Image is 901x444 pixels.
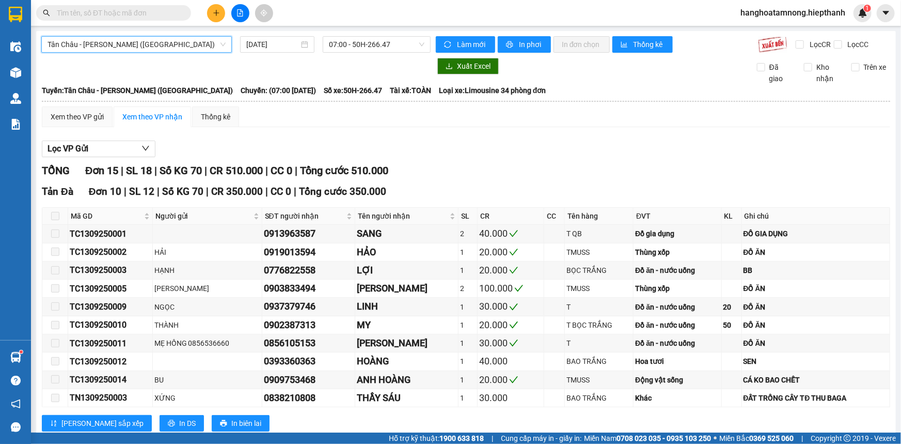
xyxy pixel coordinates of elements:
[479,281,542,296] div: 100.000
[479,263,542,278] div: 20.000
[70,373,151,386] div: TC1309250014
[565,208,634,225] th: Tên hàng
[264,245,353,259] div: 0919013594
[357,354,456,369] div: HOÀNG
[70,246,151,258] div: TC1309250002
[42,141,155,157] button: Lọc VP Gửi
[255,4,273,22] button: aim
[355,243,459,262] td: HẢO
[155,210,251,222] span: Người gửi
[70,318,151,331] div: TC1309250010
[765,62,796,84] span: Đã giao
[265,186,268,197] span: |
[635,265,719,276] div: Đồ ăn - nước uống
[179,418,196,429] span: In DS
[264,281,353,296] div: 0903833494
[262,371,355,389] td: 0909753468
[264,373,353,387] div: 0909753468
[265,164,268,177] span: |
[437,58,499,74] button: downloadXuất Excel
[10,352,21,363] img: warehouse-icon
[566,374,631,386] div: TMUSS
[744,392,888,404] div: ĐẤT TRỒNG CÂY TĐ THU BAGA
[154,374,260,386] div: BU
[744,283,888,294] div: ĐỒ ĂN
[460,374,476,386] div: 1
[264,354,353,369] div: 0393360363
[11,399,21,409] span: notification
[51,111,104,123] div: Xem theo VP gửi
[459,208,478,225] th: SL
[877,4,895,22] button: caret-down
[723,301,740,313] div: 20
[10,67,21,78] img: warehouse-icon
[749,434,794,442] strong: 0369 525 060
[479,318,542,332] div: 20.000
[68,316,153,334] td: TC1309250010
[168,420,175,428] span: printer
[206,186,209,197] span: |
[262,262,355,280] td: 0776822558
[154,283,260,294] div: [PERSON_NAME]
[436,36,495,53] button: syncLàm mới
[566,247,631,258] div: TMUSS
[635,374,719,386] div: Động vật sống
[501,433,581,444] span: Cung cấp máy in - giấy in:
[70,391,151,404] div: TN1309250003
[844,39,871,50] span: Lọc CC
[357,245,456,259] div: HẢO
[61,418,144,429] span: [PERSON_NAME] sắp xếp
[43,9,50,17] span: search
[479,226,542,241] div: 40.000
[744,338,888,349] div: ĐỒ ĂN
[68,243,153,262] td: TC1309250002
[154,319,260,331] div: THÀNH
[50,420,57,428] span: sort-ascending
[324,85,382,96] span: Số xe: 50H-266.47
[57,7,179,19] input: Tìm tên, số ĐT hoặc mã đơn
[11,376,21,386] span: question-circle
[509,266,518,275] span: check
[160,415,204,432] button: printerIn DS
[264,336,353,350] div: 0856105153
[262,353,355,371] td: 0393360363
[154,164,157,177] span: |
[457,60,491,72] span: Xuất Excel
[390,85,431,96] span: Tài xế: TOÀN
[141,144,150,152] span: down
[162,186,203,197] span: Số KG 70
[744,319,888,331] div: ĐỒ ĂN
[865,5,869,12] span: 1
[621,41,629,49] span: bar-chart
[460,338,476,349] div: 1
[509,229,518,238] span: check
[460,228,476,239] div: 2
[498,36,551,53] button: printerIn phơi
[566,319,631,331] div: T BỌC TRẮNG
[355,371,459,389] td: ANH HOÀNG
[271,186,291,197] span: CC 0
[154,338,260,349] div: MẸ HỒNG 0856536660
[509,302,518,312] span: check
[357,226,456,241] div: SANG
[264,391,353,405] div: 0838210808
[460,319,476,331] div: 1
[460,247,476,258] div: 1
[635,392,719,404] div: Khác
[744,228,888,239] div: ĐỒ GIA DỤNG
[42,186,73,197] span: Tản Đà
[634,39,665,50] span: Thống kê
[10,119,21,130] img: solution-icon
[201,111,230,123] div: Thống kê
[129,186,154,197] span: SL 12
[506,41,515,49] span: printer
[262,316,355,334] td: 0902387313
[231,418,261,429] span: In biên lai
[264,318,353,332] div: 0902387313
[812,62,843,84] span: Kho nhận
[9,7,22,22] img: logo-vxr
[457,39,487,50] span: Làm mới
[479,373,542,387] div: 20.000
[566,338,631,349] div: T
[295,164,297,177] span: |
